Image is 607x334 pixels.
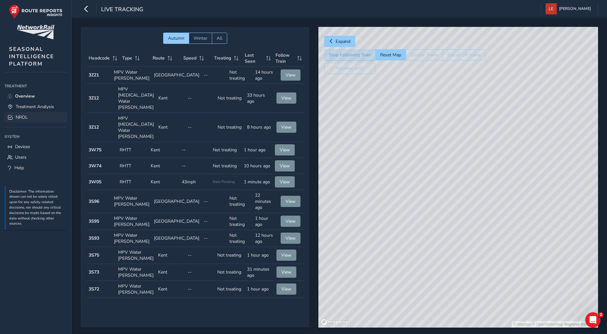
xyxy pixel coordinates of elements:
[245,113,274,142] td: 8 hours ago
[116,264,156,281] td: MPV Water [PERSON_NAME]
[117,174,148,190] td: RHTT
[112,230,152,247] td: MPV Water [PERSON_NAME]
[253,213,278,230] td: 1 hour ago
[281,233,300,244] button: View
[214,55,231,61] span: Treating
[89,163,101,169] strong: 3W74
[156,281,186,298] td: Kent
[9,45,54,68] span: SEASONAL INTELLIGENCE PLATFORM
[281,269,292,275] span: View
[281,95,292,101] span: View
[4,91,67,101] a: Overview
[15,144,30,150] span: Devices
[89,286,99,292] strong: 3S72
[227,213,253,230] td: Not treating
[16,104,54,110] span: Treatment Analysis
[375,49,406,60] button: Reset Map
[227,190,253,213] td: Not treating
[168,35,184,41] span: Autumn
[163,33,189,44] button: Autumn
[280,179,290,185] span: View
[117,158,148,174] td: RHTT
[242,142,273,158] td: 1 hour ago
[202,230,227,247] td: --
[180,158,211,174] td: --
[4,112,67,123] a: NROL
[275,176,295,187] button: View
[202,67,227,84] td: --
[186,113,215,142] td: --
[285,198,296,204] span: View
[4,132,67,141] div: System
[276,52,295,64] span: Follow Train
[275,160,295,171] button: View
[189,33,212,44] button: Winter
[180,174,211,190] td: 43mph
[156,247,186,264] td: Kent
[227,230,253,247] td: Not treating
[4,141,67,152] a: Devices
[116,298,156,315] td: MPV Water [PERSON_NAME]
[186,264,215,281] td: --
[116,113,156,142] td: MPV [MEDICAL_DATA] Water [PERSON_NAME]
[253,67,278,84] td: 14 hours ago
[336,38,350,44] span: Expand
[211,158,242,174] td: Not treating
[245,281,275,298] td: 1 hour ago
[186,84,215,113] td: --
[9,4,62,19] img: rr logo
[16,114,28,120] span: NROL
[215,84,245,113] td: Not treating
[276,250,296,261] button: View
[215,113,245,142] td: Not treating
[546,3,593,14] button: [PERSON_NAME]
[215,247,245,264] td: Not treating
[116,84,156,113] td: MPV [MEDICAL_DATA] Water [PERSON_NAME]
[276,122,296,133] button: View
[281,252,292,258] span: View
[15,93,35,99] span: Overview
[245,298,275,315] td: 3 hours ago
[89,179,101,185] strong: 3W05
[281,196,300,207] button: View
[281,286,292,292] span: View
[116,281,156,298] td: MPV Water [PERSON_NAME]
[285,218,296,224] span: View
[227,67,253,84] td: Not treating
[280,163,290,169] span: View
[156,298,186,315] td: Kent
[215,298,245,315] td: Not treating
[183,55,196,61] span: Speed
[280,147,290,153] span: View
[89,198,99,204] strong: 3S96
[89,124,99,130] strong: 3Z12
[275,144,295,155] button: View
[281,69,300,81] button: View
[212,33,227,44] button: All
[276,283,296,295] button: View
[186,298,215,315] td: --
[215,264,245,281] td: Not treating
[4,81,67,91] div: Treatment
[406,49,443,60] button: Cluster Trains
[253,230,278,247] td: 12 hours ago
[245,264,275,281] td: 31 minutes ago
[89,55,110,61] span: Headcode
[186,247,215,264] td: --
[194,35,207,41] span: Winter
[559,3,591,14] span: [PERSON_NAME]
[148,142,180,158] td: Kent
[153,55,165,61] span: Route
[152,190,202,213] td: [GEOGRAPHIC_DATA]
[148,158,180,174] td: Kent
[89,252,99,258] strong: 3S75
[215,281,245,298] td: Not treating
[285,235,296,241] span: View
[15,154,27,160] span: Users
[101,5,143,14] span: Live Tracking
[156,84,186,113] td: Kent
[89,147,101,153] strong: 3W75
[89,72,99,78] strong: 3Z21
[17,25,54,39] img: customer logo
[117,142,148,158] td: RHTT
